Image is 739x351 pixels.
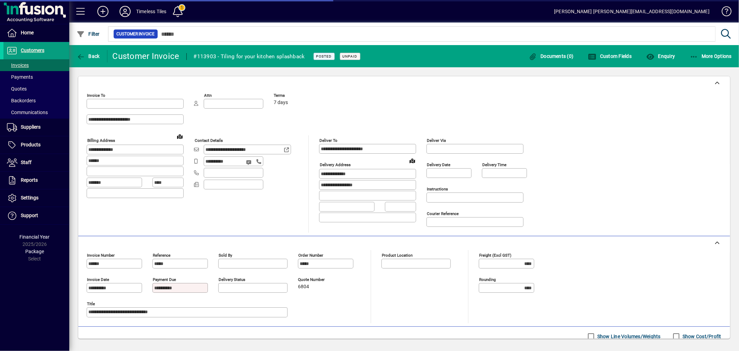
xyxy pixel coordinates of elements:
[427,162,450,167] mat-label: Delivery date
[298,284,309,290] span: 6804
[646,53,675,59] span: Enquiry
[153,277,176,282] mat-label: Payment due
[3,59,69,71] a: Invoices
[529,53,574,59] span: Documents (0)
[3,24,69,42] a: Home
[3,154,69,171] a: Staff
[114,5,136,18] button: Profile
[3,119,69,136] a: Suppliers
[87,301,95,306] mat-label: Title
[21,160,32,165] span: Staff
[219,253,232,258] mat-label: Sold by
[136,6,166,17] div: Timeless Tiles
[7,86,27,92] span: Quotes
[343,54,358,59] span: Unpaid
[554,6,710,17] div: [PERSON_NAME] [PERSON_NAME][EMAIL_ADDRESS][DOMAIN_NAME]
[174,131,185,142] a: View on map
[77,31,100,37] span: Filter
[87,253,115,258] mat-label: Invoice number
[25,249,44,254] span: Package
[21,213,38,218] span: Support
[298,277,340,282] span: Quote number
[3,189,69,207] a: Settings
[69,50,107,62] app-page-header-button: Back
[7,110,48,115] span: Communications
[21,177,38,183] span: Reports
[3,83,69,95] a: Quotes
[116,31,155,37] span: Customer Invoice
[427,138,446,143] mat-label: Deliver via
[113,51,179,62] div: Customer Invoice
[479,277,496,282] mat-label: Rounding
[587,50,634,62] button: Custom Fields
[3,106,69,118] a: Communications
[194,51,305,62] div: #113903 - Tiling for your kitchen splashback
[21,142,41,147] span: Products
[316,54,332,59] span: Posted
[427,211,459,216] mat-label: Courier Reference
[75,28,102,40] button: Filter
[21,195,38,200] span: Settings
[3,172,69,189] a: Reports
[153,253,170,258] mat-label: Reference
[527,50,575,62] button: Documents (0)
[681,333,721,340] label: Show Cost/Profit
[7,98,36,103] span: Backorders
[3,136,69,154] a: Products
[596,333,661,340] label: Show Line Volumes/Weights
[241,154,258,171] button: Send SMS
[204,93,212,98] mat-label: Attn
[219,277,245,282] mat-label: Delivery status
[407,155,418,166] a: View on map
[7,62,29,68] span: Invoices
[92,5,114,18] button: Add
[87,93,105,98] mat-label: Invoice To
[382,253,413,258] mat-label: Product location
[690,53,732,59] span: More Options
[427,187,448,191] mat-label: Instructions
[3,207,69,224] a: Support
[20,234,50,240] span: Financial Year
[688,50,734,62] button: More Options
[77,53,100,59] span: Back
[21,30,34,35] span: Home
[716,1,730,24] a: Knowledge Base
[274,100,288,105] span: 7 days
[7,74,33,80] span: Payments
[3,95,69,106] a: Backorders
[274,93,315,98] span: Terms
[644,50,677,62] button: Enquiry
[298,253,323,258] mat-label: Order number
[479,253,511,258] mat-label: Freight (excl GST)
[21,124,41,130] span: Suppliers
[482,162,507,167] mat-label: Delivery time
[87,277,109,282] mat-label: Invoice date
[75,50,102,62] button: Back
[21,48,44,53] span: Customers
[319,138,337,143] mat-label: Deliver To
[3,71,69,83] a: Payments
[588,53,632,59] span: Custom Fields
